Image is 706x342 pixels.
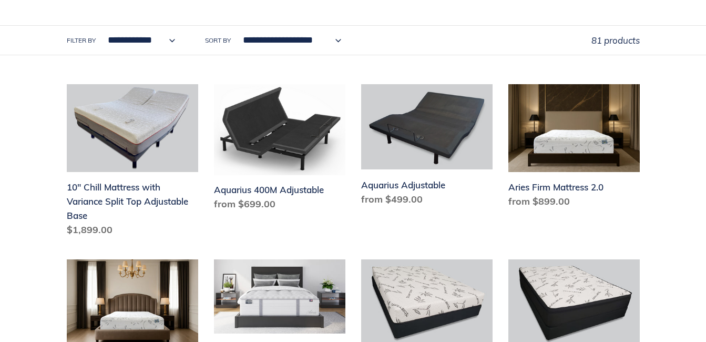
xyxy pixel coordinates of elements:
label: Sort by [205,36,231,45]
span: 81 products [591,35,640,46]
a: 10" Chill Mattress with Variance Split Top Adjustable Base [67,84,198,241]
a: Aquarius Adjustable [361,84,493,210]
label: Filter by [67,36,96,45]
a: Aries Firm Mattress 2.0 [508,84,640,213]
a: Aquarius 400M Adjustable [214,84,345,215]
